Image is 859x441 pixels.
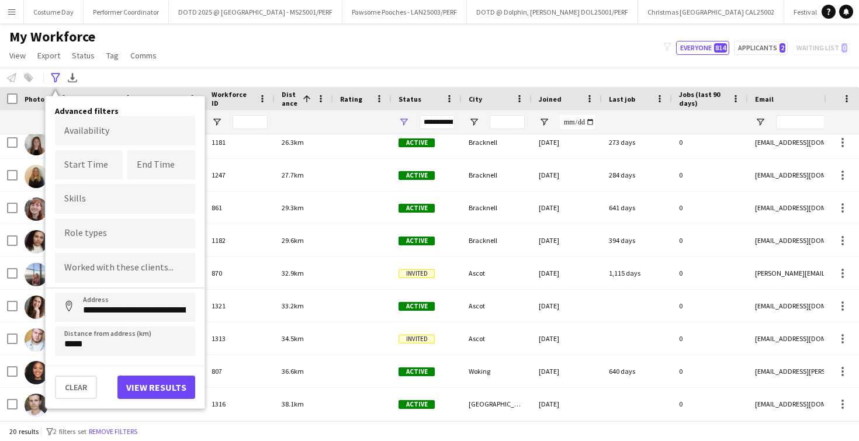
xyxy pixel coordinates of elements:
[25,95,44,103] span: Photo
[147,95,182,103] span: Last Name
[532,257,602,289] div: [DATE]
[462,224,532,256] div: Bracknell
[469,95,482,103] span: City
[399,367,435,376] span: Active
[462,126,532,158] div: Bracknell
[64,228,186,239] input: Type to search role types...
[282,334,304,343] span: 34.5km
[672,224,748,256] div: 0
[672,290,748,322] div: 0
[342,1,467,23] button: Pawsome Pooches - LAN25003/PERF
[532,192,602,224] div: [DATE]
[399,138,435,147] span: Active
[734,41,788,55] button: Applicants2
[67,48,99,63] a: Status
[5,48,30,63] a: View
[233,115,268,129] input: Workforce ID Filter Input
[462,192,532,224] div: Bracknell
[205,192,275,224] div: 861
[399,237,435,245] span: Active
[72,50,95,61] span: Status
[755,117,766,127] button: Open Filter Menu
[102,48,123,63] a: Tag
[106,50,119,61] span: Tag
[37,50,60,61] span: Export
[205,257,275,289] div: 870
[282,171,304,179] span: 27.7km
[212,90,254,107] span: Workforce ID
[462,257,532,289] div: Ascot
[83,95,119,103] span: First Name
[282,269,304,277] span: 32.9km
[602,224,672,256] div: 394 days
[672,388,748,420] div: 0
[55,106,195,116] h4: Advanced filters
[462,322,532,355] div: Ascot
[672,257,748,289] div: 0
[532,126,602,158] div: [DATE]
[25,328,48,352] img: Luke Vinecombe
[49,71,63,85] app-action-btn: Advanced filters
[9,28,95,46] span: My Workforce
[169,1,342,23] button: DOTD 2025 @ [GEOGRAPHIC_DATA] - MS25001/PERF
[602,192,672,224] div: 641 days
[117,376,195,399] button: View results
[602,257,672,289] div: 1,115 days
[755,95,774,103] span: Email
[282,203,304,212] span: 29.3km
[282,90,298,107] span: Distance
[609,95,635,103] span: Last job
[399,302,435,311] span: Active
[25,296,48,319] img: Helen White
[205,126,275,158] div: 1181
[462,388,532,420] div: [GEOGRAPHIC_DATA]
[64,193,186,204] input: Type to search skills...
[33,48,65,63] a: Export
[282,400,304,408] span: 38.1km
[55,376,97,399] button: Clear
[205,159,275,191] div: 1247
[86,425,140,438] button: Remove filters
[25,197,48,221] img: Harriet Sharp
[282,236,304,245] span: 29.6km
[399,335,435,343] span: Invited
[399,95,421,103] span: Status
[638,1,784,23] button: Christmas [GEOGRAPHIC_DATA] CAL25002
[130,50,157,61] span: Comms
[672,355,748,387] div: 0
[282,301,304,310] span: 33.2km
[672,322,748,355] div: 0
[84,1,169,23] button: Performer Coordinator
[212,117,222,127] button: Open Filter Menu
[532,355,602,387] div: [DATE]
[490,115,525,129] input: City Filter Input
[532,290,602,322] div: [DATE]
[282,138,304,147] span: 26.3km
[399,171,435,180] span: Active
[25,361,48,384] img: Diavian Galloway
[9,50,26,61] span: View
[672,192,748,224] div: 0
[53,427,86,436] span: 2 filters set
[672,126,748,158] div: 0
[780,43,785,53] span: 2
[539,117,549,127] button: Open Filter Menu
[205,224,275,256] div: 1182
[205,322,275,355] div: 1313
[532,159,602,191] div: [DATE]
[25,230,48,254] img: Marie-Francoise Price
[469,117,479,127] button: Open Filter Menu
[560,115,595,129] input: Joined Filter Input
[205,355,275,387] div: 807
[679,90,727,107] span: Jobs (last 90 days)
[532,224,602,256] div: [DATE]
[126,48,161,63] a: Comms
[205,388,275,420] div: 1316
[399,204,435,213] span: Active
[462,159,532,191] div: Bracknell
[462,290,532,322] div: Ascot
[602,159,672,191] div: 284 days
[714,43,727,53] span: 814
[602,126,672,158] div: 273 days
[24,1,84,23] button: Costume Day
